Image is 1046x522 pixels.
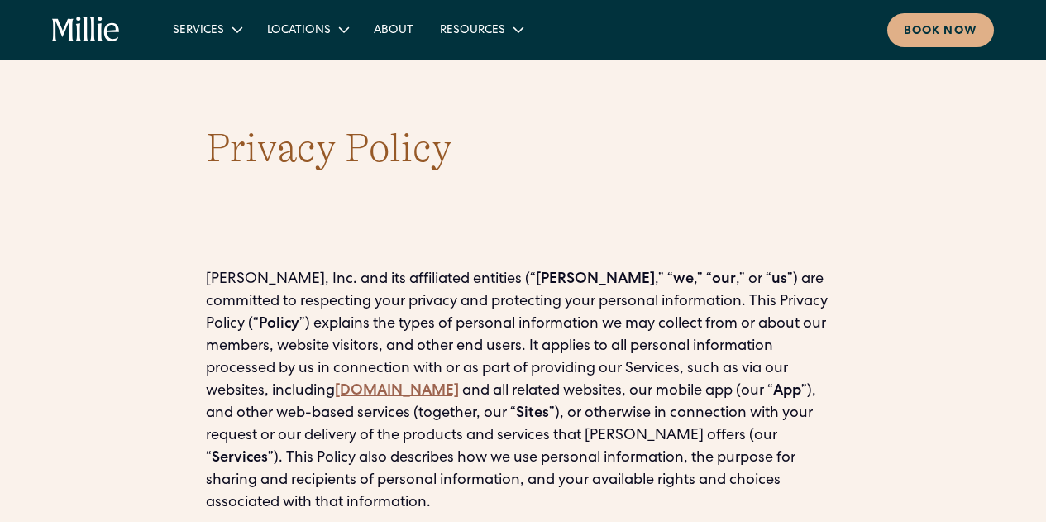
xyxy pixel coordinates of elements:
strong: Sites [516,406,549,421]
div: Services [173,22,224,40]
div: Resources [440,22,505,40]
strong: we [673,272,694,287]
div: Services [160,16,254,43]
div: Book now [904,23,977,41]
strong: [PERSON_NAME] [536,272,655,287]
p: [PERSON_NAME], Inc. and its affiliated entities (“ ,” “ ,” “ ,” or “ ”) are committed to respecti... [206,269,841,515]
div: Locations [267,22,331,40]
div: Resources [427,16,535,43]
div: Locations [254,16,361,43]
strong: Policy [259,317,299,332]
h1: Privacy Policy [206,122,841,176]
strong: Services [212,451,268,466]
a: Book now [887,13,994,47]
strong: App [773,384,801,399]
a: home [52,17,120,43]
strong: us [771,272,787,287]
a: About [361,16,427,43]
strong: our [712,272,736,287]
a: [DOMAIN_NAME] [335,384,459,399]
